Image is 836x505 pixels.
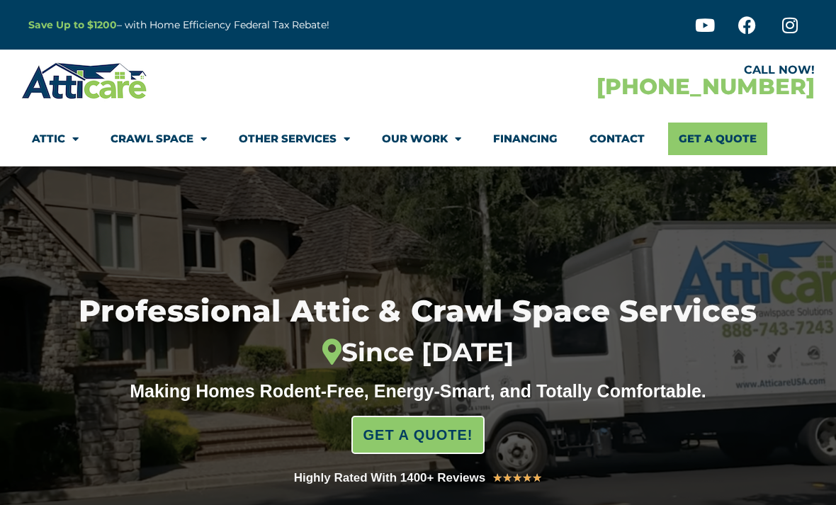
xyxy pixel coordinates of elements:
nav: Menu [32,123,804,155]
div: Highly Rated With 1400+ Reviews [294,468,486,488]
a: GET A QUOTE! [351,416,485,454]
i: ★ [532,469,542,487]
p: – with Home Efficiency Federal Tax Rebate! [28,17,487,33]
a: Our Work [382,123,461,155]
a: Other Services [239,123,350,155]
i: ★ [522,469,532,487]
i: ★ [512,469,522,487]
div: 5/5 [492,469,542,487]
span: GET A QUOTE! [363,421,473,449]
a: Contact [589,123,645,155]
i: ★ [492,469,502,487]
a: Attic [32,123,79,155]
a: Get A Quote [668,123,767,155]
div: CALL NOW! [418,64,815,76]
h1: Professional Attic & Crawl Space Services [9,296,827,368]
a: Financing [493,123,558,155]
i: ★ [502,469,512,487]
div: Since [DATE] [9,338,827,368]
a: Crawl Space [111,123,207,155]
div: Making Homes Rodent-Free, Energy-Smart, and Totally Comfortable. [103,380,733,402]
a: Save Up to $1200 [28,18,117,31]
